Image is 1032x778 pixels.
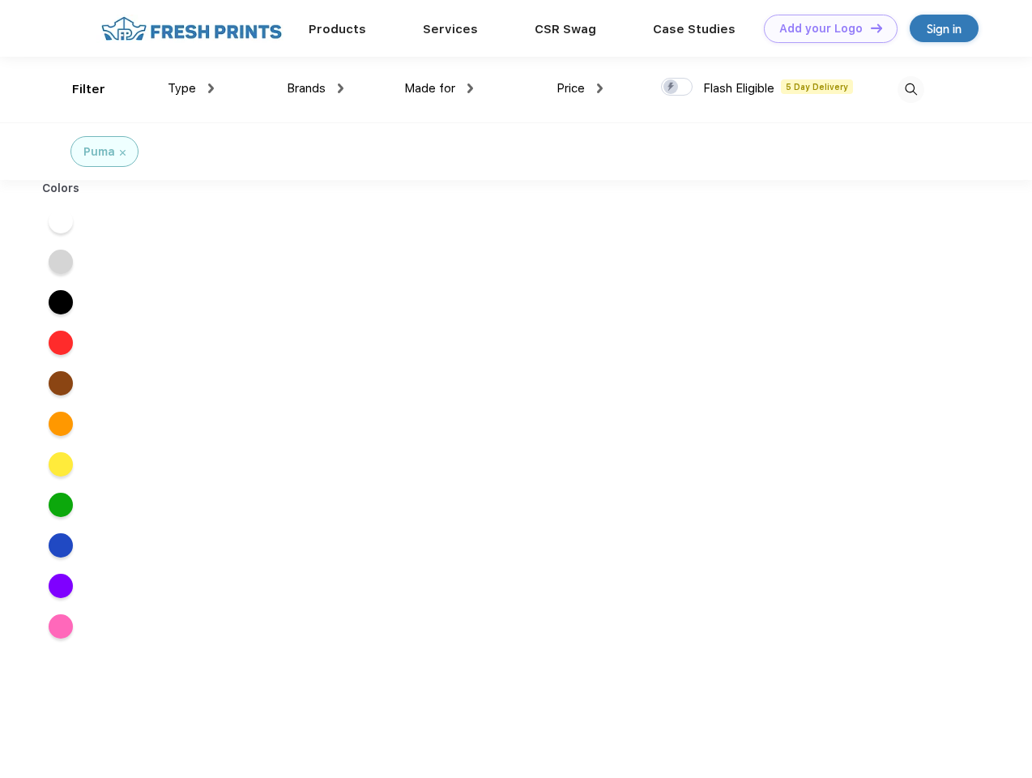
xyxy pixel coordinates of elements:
[779,22,863,36] div: Add your Logo
[168,81,196,96] span: Type
[309,22,366,36] a: Products
[927,19,962,38] div: Sign in
[72,80,105,99] div: Filter
[96,15,287,43] img: fo%20logo%202.webp
[30,180,92,197] div: Colors
[423,22,478,36] a: Services
[898,76,924,103] img: desktop_search.svg
[703,81,774,96] span: Flash Eligible
[120,150,126,156] img: filter_cancel.svg
[208,83,214,93] img: dropdown.png
[871,24,882,32] img: DT
[338,83,343,93] img: dropdown.png
[910,15,979,42] a: Sign in
[557,81,585,96] span: Price
[781,79,853,94] span: 5 Day Delivery
[597,83,603,93] img: dropdown.png
[467,83,473,93] img: dropdown.png
[287,81,326,96] span: Brands
[535,22,596,36] a: CSR Swag
[83,143,115,160] div: Puma
[404,81,455,96] span: Made for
